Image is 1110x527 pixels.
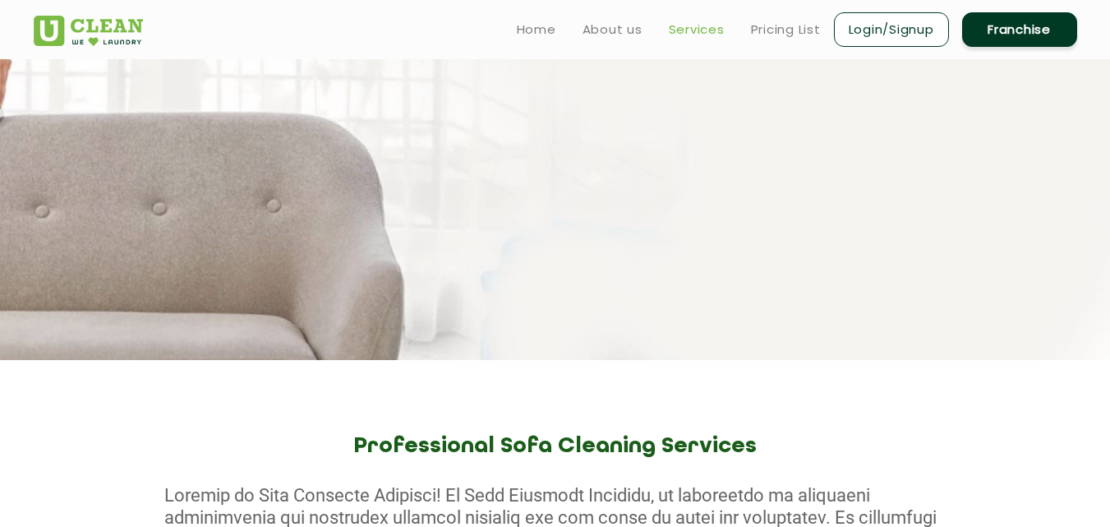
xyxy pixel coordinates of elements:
[517,20,556,39] a: Home
[583,20,643,39] a: About us
[751,20,821,39] a: Pricing List
[669,20,725,39] a: Services
[834,12,949,47] a: Login/Signup
[962,12,1077,47] a: Franchise
[34,16,143,46] img: UClean Laundry and Dry Cleaning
